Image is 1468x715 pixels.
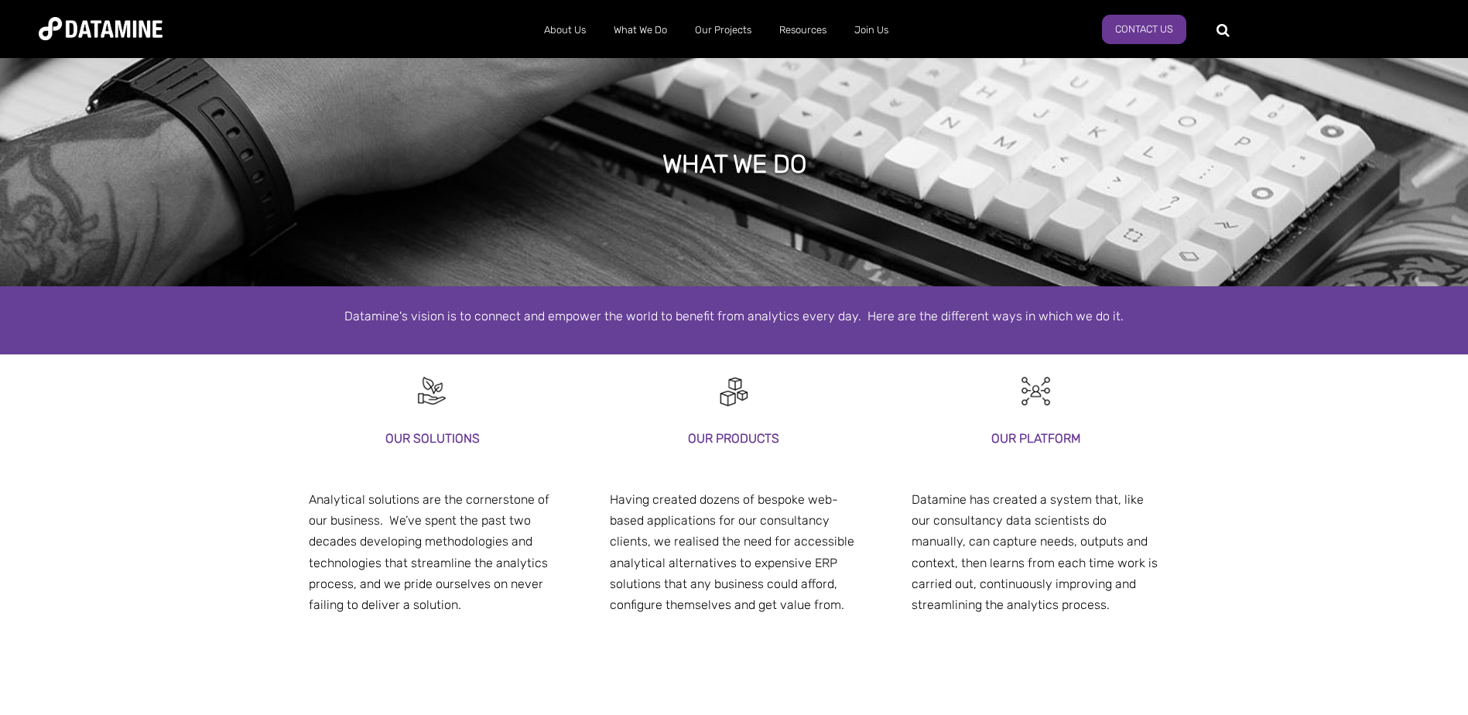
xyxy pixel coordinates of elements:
span: Datamine has created a system that, like our consultancy data scientists do manually, can capture... [912,492,1158,612]
img: Customer Analytics-1 [1018,374,1053,409]
img: Digital Activation-1 [717,374,751,409]
span: our platform [610,464,680,478]
h1: what we do [662,147,806,181]
span: Analytical solutions are the cornerstone of our business. We’ve spent the past two decades develo... [309,492,549,612]
h3: our platform [912,428,1160,449]
a: About Us [530,10,600,50]
img: Recruitment Black-10-1 [415,374,450,409]
span: Having created dozens of bespoke web-based applications for our consultancy clients, we realised ... [610,492,854,612]
img: Datamine [39,17,163,40]
h3: our products [610,428,858,449]
a: Resources [765,10,840,50]
a: What We Do [600,10,681,50]
a: Contact Us [1102,15,1186,44]
span: our platform [912,464,982,478]
a: Our Projects [681,10,765,50]
p: Datamine's vision is to connect and empower the world to benefit from analytics every day. Here a... [293,306,1175,327]
span: our platform [309,464,379,478]
a: Join Us [840,10,902,50]
h3: Our solutions [309,428,557,449]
